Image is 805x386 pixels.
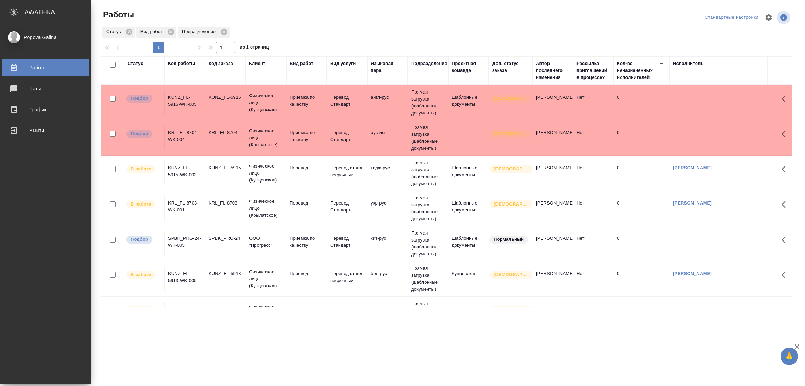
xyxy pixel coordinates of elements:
[448,196,489,221] td: Шаблонные документы
[106,28,123,35] p: Статус
[448,231,489,256] td: Шаблонные документы
[126,164,160,174] div: Исполнитель выполняет работу
[131,165,151,172] p: В работе
[5,34,86,41] div: Popova Galina
[126,200,160,209] div: Исполнитель выполняет работу
[367,267,408,291] td: бел-рус
[290,235,323,249] p: Приёмка по качеству
[131,271,151,278] p: В работе
[178,27,230,38] div: Подразделение
[290,200,323,207] p: Перевод
[131,201,151,208] p: В работе
[249,60,265,67] div: Клиент
[5,125,86,136] div: Выйти
[777,161,794,178] button: Здесь прячутся важные кнопки
[165,302,205,326] td: KUNZ_FL-5912-WK-017
[168,60,195,67] div: Код работы
[532,196,573,221] td: [PERSON_NAME]
[126,305,160,315] div: Исполнитель выполняет работу
[249,268,283,289] p: Физическое лицо (Кунцевская)
[367,196,408,221] td: укр-рус
[673,165,712,170] a: [PERSON_NAME]
[783,349,795,364] span: 🙏
[573,302,614,326] td: Нет
[408,156,448,191] td: Прямая загрузка (шаблонные документы)
[131,236,148,243] p: Подбор
[494,306,529,313] p: [DEMOGRAPHIC_DATA]
[777,267,794,283] button: Здесь прячутся важные кнопки
[448,302,489,326] td: Шаблонные документы
[209,60,233,67] div: Код заказа
[448,90,489,115] td: Шаблонные документы
[614,196,669,221] td: 0
[209,270,242,277] div: KUNZ_FL-5913
[367,161,408,185] td: тадж-рус
[249,198,283,219] p: Физическое лицо (Крылатское)
[131,95,148,102] p: Подбор
[494,95,529,102] p: [DEMOGRAPHIC_DATA]
[617,60,659,81] div: Кол-во неназначенных исполнителей
[290,94,323,108] p: Приёмка по качеству
[102,27,135,38] div: Статус
[673,271,712,276] a: [PERSON_NAME]
[330,60,356,67] div: Вид услуги
[165,90,205,115] td: KUNZ_FL-5916-WK-005
[532,90,573,115] td: [PERSON_NAME]
[5,83,86,94] div: Чаты
[408,85,448,120] td: Прямая загрузка (шаблонные документы)
[614,161,669,185] td: 0
[614,267,669,291] td: 0
[330,129,364,143] p: Перевод Стандарт
[209,129,242,136] div: KRL_FL-8704
[5,104,86,115] div: График
[573,231,614,256] td: Нет
[330,200,364,214] p: Перевод Стандарт
[209,164,242,171] div: KUNZ_FL-5915
[408,261,448,296] td: Прямая загрузка (шаблонные документы)
[24,5,91,19] div: AWATERA
[573,161,614,185] td: Нет
[131,306,151,313] p: В работе
[5,62,86,73] div: Работы
[614,126,669,150] td: 0
[614,302,669,326] td: 0
[367,90,408,115] td: англ-рус
[140,28,165,35] p: Вид работ
[2,80,89,97] a: Чаты
[367,231,408,256] td: кит-рус
[532,126,573,150] td: [PERSON_NAME]
[371,60,404,74] div: Языковая пара
[126,270,160,280] div: Исполнитель выполняет работу
[330,164,364,178] p: Перевод станд. несрочный
[573,196,614,221] td: Нет
[781,348,798,365] button: 🙏
[536,60,570,81] div: Автор последнего изменения
[573,267,614,291] td: Нет
[532,302,573,326] td: [PERSON_NAME]
[703,12,760,23] div: split button
[2,59,89,76] a: Работы
[165,267,205,291] td: KUNZ_FL-5913-WK-005
[494,201,529,208] p: [DEMOGRAPHIC_DATA]
[182,28,218,35] p: Подразделение
[494,236,524,243] p: Нормальный
[249,235,283,249] p: ООО "Прогресс"
[2,101,89,118] a: График
[492,60,529,74] div: Доп. статус заказа
[136,27,176,38] div: Вид работ
[126,129,160,139] div: Можно подбирать исполнителей
[532,231,573,256] td: [PERSON_NAME]
[209,235,242,242] div: SPBK_PRG-24
[673,306,712,311] a: [PERSON_NAME]
[290,129,323,143] p: Приёмка по качеству
[330,270,364,284] p: Перевод станд. несрочный
[777,126,794,142] button: Здесь прячутся важные кнопки
[532,161,573,185] td: [PERSON_NAME]
[408,226,448,261] td: Прямая загрузка (шаблонные документы)
[573,126,614,150] td: Нет
[126,94,160,103] div: Можно подбирать исполнителей
[673,60,704,67] div: Исполнитель
[448,161,489,185] td: Шаблонные документы
[777,196,794,213] button: Здесь прячутся важные кнопки
[249,92,283,113] p: Физическое лицо (Кунцевская)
